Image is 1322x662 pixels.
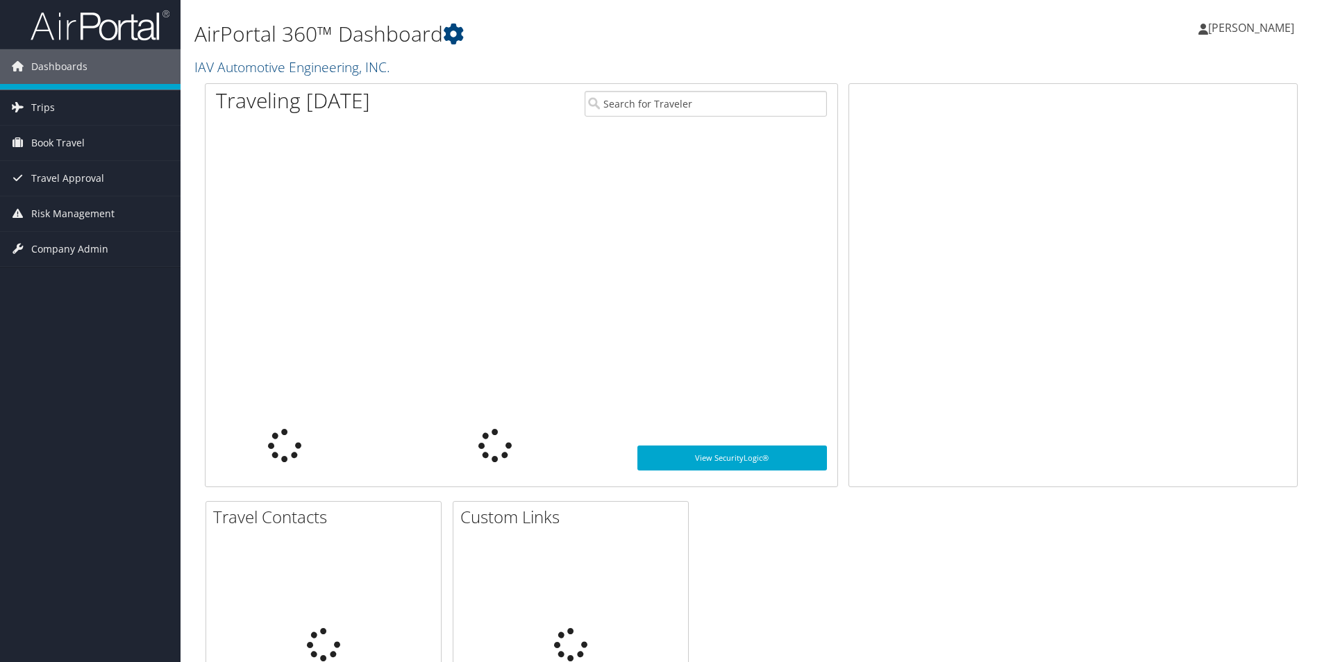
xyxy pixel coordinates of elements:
h2: Travel Contacts [213,505,441,529]
span: Trips [31,90,55,125]
span: Dashboards [31,49,87,84]
h2: Custom Links [460,505,688,529]
img: airportal-logo.png [31,9,169,42]
a: View SecurityLogic® [637,445,827,470]
span: [PERSON_NAME] [1208,20,1294,35]
h1: Traveling [DATE] [216,86,370,115]
input: Search for Traveler [585,91,827,117]
span: Company Admin [31,232,108,266]
a: [PERSON_NAME] [1198,7,1308,49]
a: IAV Automotive Engineering, INC. [194,58,394,76]
span: Risk Management [31,196,115,231]
h1: AirPortal 360™ Dashboard [194,19,937,49]
span: Travel Approval [31,161,104,196]
span: Book Travel [31,126,85,160]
